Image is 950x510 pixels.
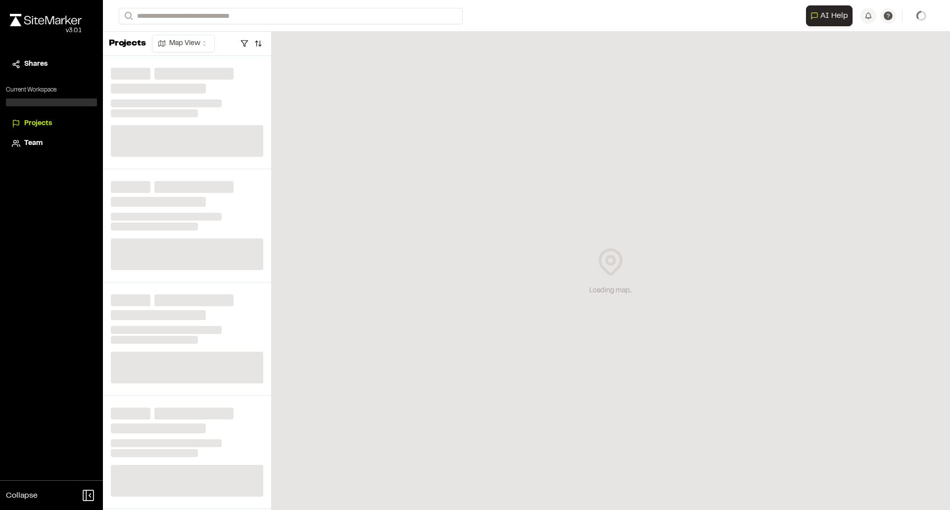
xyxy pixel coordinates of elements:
[806,5,856,26] div: Open AI Assistant
[6,490,38,502] span: Collapse
[589,285,632,296] div: Loading map...
[24,59,47,70] span: Shares
[24,118,52,129] span: Projects
[12,138,91,149] a: Team
[10,26,82,35] div: Oh geez...please don't...
[119,8,137,24] button: Search
[24,138,43,149] span: Team
[109,37,146,50] p: Projects
[12,59,91,70] a: Shares
[806,5,853,26] button: Open AI Assistant
[820,10,848,22] span: AI Help
[10,14,82,26] img: rebrand.png
[12,118,91,129] a: Projects
[6,86,97,94] p: Current Workspace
